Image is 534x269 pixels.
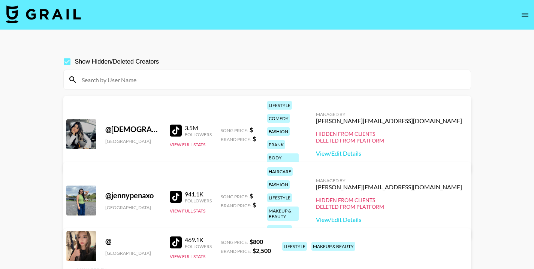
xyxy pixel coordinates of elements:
div: body positivity [267,153,299,168]
span: Brand Price: [221,137,251,142]
div: 941.1K [185,190,212,198]
span: Brand Price: [221,203,251,208]
div: makeup & beauty [311,242,355,251]
span: Song Price: [221,239,248,245]
div: comedy [267,114,290,123]
span: Song Price: [221,194,248,199]
div: Followers [185,244,212,249]
div: [PERSON_NAME][EMAIL_ADDRESS][DOMAIN_NAME] [316,117,462,125]
div: fashion [267,127,290,136]
span: Brand Price: [221,248,251,254]
button: View Full Stats [170,208,205,214]
div: Hidden from Clients [316,197,462,204]
div: lifestyle [267,101,292,110]
div: makeup & beauty [267,207,299,221]
a: View/Edit Details [316,150,462,157]
input: Search by User Name [77,74,466,86]
div: skincare [267,225,292,234]
a: View/Edit Details [316,216,462,223]
div: lifestyle [267,193,292,202]
div: [GEOGRAPHIC_DATA] [105,138,161,144]
div: Deleted from Platform [316,204,462,210]
button: View Full Stats [170,254,205,259]
div: haircare [267,167,293,176]
div: Hidden from Clients [316,131,462,137]
strong: $ [253,135,256,142]
div: Managed By [316,111,462,117]
div: lifestyle [282,242,307,251]
div: [PERSON_NAME][EMAIL_ADDRESS][DOMAIN_NAME] [316,183,462,191]
button: View Full Stats [170,142,205,147]
span: Song Price: [221,128,248,133]
div: Followers [185,198,212,204]
div: 469.1K [185,236,212,244]
span: Show Hidden/Deleted Creators [75,57,159,66]
div: @ jennypenaxo [105,191,161,200]
strong: $ [250,126,253,133]
div: fashion [267,180,290,189]
strong: $ 800 [250,238,263,245]
div: Managed By [316,178,462,183]
strong: $ [250,192,253,199]
div: Deleted from Platform [316,137,462,144]
div: prank [267,140,285,149]
div: [GEOGRAPHIC_DATA] [105,250,161,256]
div: 3.5M [185,124,212,132]
img: Grail Talent [6,5,81,23]
strong: $ [253,201,256,208]
div: [GEOGRAPHIC_DATA] [105,205,161,210]
div: @ [DEMOGRAPHIC_DATA] [105,125,161,134]
div: @ [105,236,161,246]
button: open drawer [518,7,533,22]
strong: $ 2,500 [253,247,271,254]
div: Followers [185,132,212,137]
